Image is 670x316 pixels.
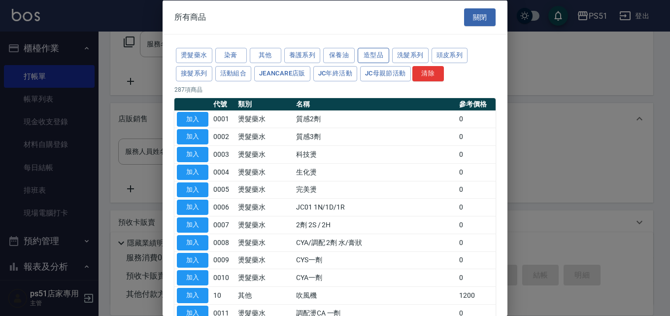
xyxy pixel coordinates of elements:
td: JC01 1N/1D/1R [294,198,457,216]
span: 所有商品 [174,12,206,22]
td: 燙髮藥水 [235,163,293,181]
td: 生化燙 [294,163,457,181]
td: 0001 [211,110,235,128]
td: CYS一劑 [294,251,457,269]
td: 燙髮藥水 [235,110,293,128]
button: 加入 [177,288,208,303]
td: 0002 [211,128,235,145]
p: 287 項商品 [174,85,496,94]
button: JC年終活動 [313,66,357,81]
td: 燙髮藥水 [235,269,293,286]
button: JeanCare店販 [254,66,310,81]
td: 燙髮藥水 [235,251,293,269]
button: 活動組合 [215,66,252,81]
td: 0007 [211,216,235,234]
button: 頭皮系列 [432,48,468,63]
button: 加入 [177,129,208,144]
button: 加入 [177,147,208,162]
td: 科技燙 [294,145,457,163]
td: 1200 [457,286,496,304]
button: 洗髮系列 [392,48,429,63]
td: 完美燙 [294,181,457,199]
td: 0010 [211,269,235,286]
button: 加入 [177,111,208,127]
th: 代號 [211,98,235,110]
td: 0 [457,145,496,163]
button: 養護系列 [284,48,321,63]
button: 加入 [177,182,208,197]
td: 0 [457,163,496,181]
th: 類別 [235,98,293,110]
td: 0 [457,181,496,199]
td: 0003 [211,145,235,163]
button: 加入 [177,164,208,179]
td: 燙髮藥水 [235,234,293,251]
td: 0004 [211,163,235,181]
button: 加入 [177,200,208,215]
td: 0 [457,251,496,269]
td: 0 [457,128,496,145]
button: 接髮系列 [176,66,212,81]
th: 名稱 [294,98,457,110]
td: 0005 [211,181,235,199]
td: CYA/調配 2劑 水/膏狀 [294,234,457,251]
button: JC母親節活動 [360,66,411,81]
td: 0 [457,234,496,251]
td: 0008 [211,234,235,251]
td: 質感3劑 [294,128,457,145]
td: 質感2劑 [294,110,457,128]
td: 0 [457,216,496,234]
td: 燙髮藥水 [235,181,293,199]
button: 關閉 [464,8,496,26]
button: 加入 [177,252,208,268]
td: 0009 [211,251,235,269]
button: 燙髮藥水 [176,48,212,63]
td: 2劑 2S / 2H [294,216,457,234]
td: 0006 [211,198,235,216]
td: 0 [457,269,496,286]
button: 加入 [177,217,208,233]
button: 保養油 [323,48,355,63]
td: 其他 [235,286,293,304]
td: 燙髮藥水 [235,128,293,145]
td: 0 [457,110,496,128]
button: 加入 [177,235,208,250]
td: 燙髮藥水 [235,216,293,234]
td: 0 [457,198,496,216]
button: 造型品 [358,48,389,63]
button: 其他 [250,48,281,63]
td: 吹風機 [294,286,457,304]
td: 燙髮藥水 [235,198,293,216]
td: 燙髮藥水 [235,145,293,163]
button: 加入 [177,270,208,285]
button: 清除 [412,66,444,81]
button: 染膏 [215,48,247,63]
td: CYA一劑 [294,269,457,286]
td: 10 [211,286,235,304]
th: 參考價格 [457,98,496,110]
